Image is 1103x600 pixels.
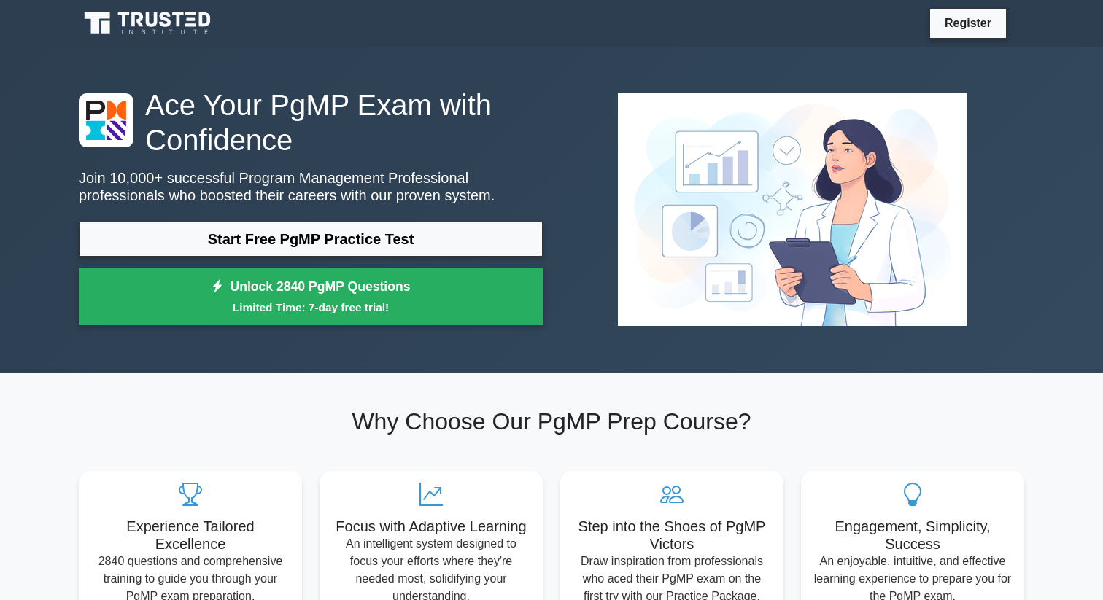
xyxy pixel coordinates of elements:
[79,169,543,204] p: Join 10,000+ successful Program Management Professional professionals who boosted their careers w...
[936,14,1000,32] a: Register
[90,518,290,553] h5: Experience Tailored Excellence
[79,408,1024,435] h2: Why Choose Our PgMP Prep Course?
[572,518,772,553] h5: Step into the Shoes of PgMP Victors
[79,222,543,257] a: Start Free PgMP Practice Test
[79,87,543,157] h1: Ace Your PgMP Exam with Confidence
[813,518,1013,553] h5: Engagement, Simplicity, Success
[331,518,531,535] h5: Focus with Adaptive Learning
[79,268,543,326] a: Unlock 2840 PgMP QuestionsLimited Time: 7-day free trial!
[97,299,525,316] small: Limited Time: 7-day free trial!
[606,82,978,338] img: Program Management Professional Preview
